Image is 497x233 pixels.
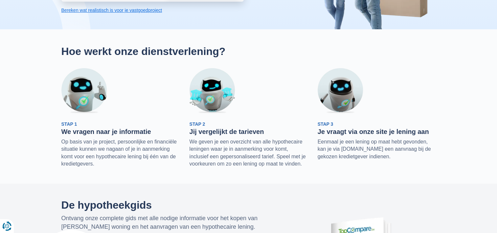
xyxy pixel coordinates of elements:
[61,199,276,211] h2: De hypotheekgids
[61,138,180,168] p: Op basis van je project, persoonlijke en financiële situatie kunnen we nagaan of je in aanmerking...
[318,121,333,127] span: Stap 3
[61,214,276,231] p: Ontvang onze complete gids met alle nodige informatie voor het kopen van [PERSON_NAME] woning en ...
[190,138,308,168] p: We geven je een overzicht van alle hypothecaire leningen waar je in aanmerking voor komt, inclusi...
[318,138,436,160] p: Eenmaal je een lening op maat hebt gevonden, kan je via [DOMAIN_NAME] een aanvraag bij de gekozen...
[61,7,244,13] a: Bereken wat realistisch is voor je vastgoedproject
[190,121,205,127] span: Stap 2
[190,128,308,136] h3: Jij vergelijkt de tarieven
[61,121,77,127] span: Stap 1
[61,128,180,136] h3: We vragen naar je informatie
[61,68,107,114] img: Stap 1
[190,68,235,114] img: Stap 2
[61,45,436,58] h2: Hoe werkt onze dienstverlening?
[318,128,436,136] h3: Je vraagt via onze site je lening aan
[318,68,363,114] img: Stap 3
